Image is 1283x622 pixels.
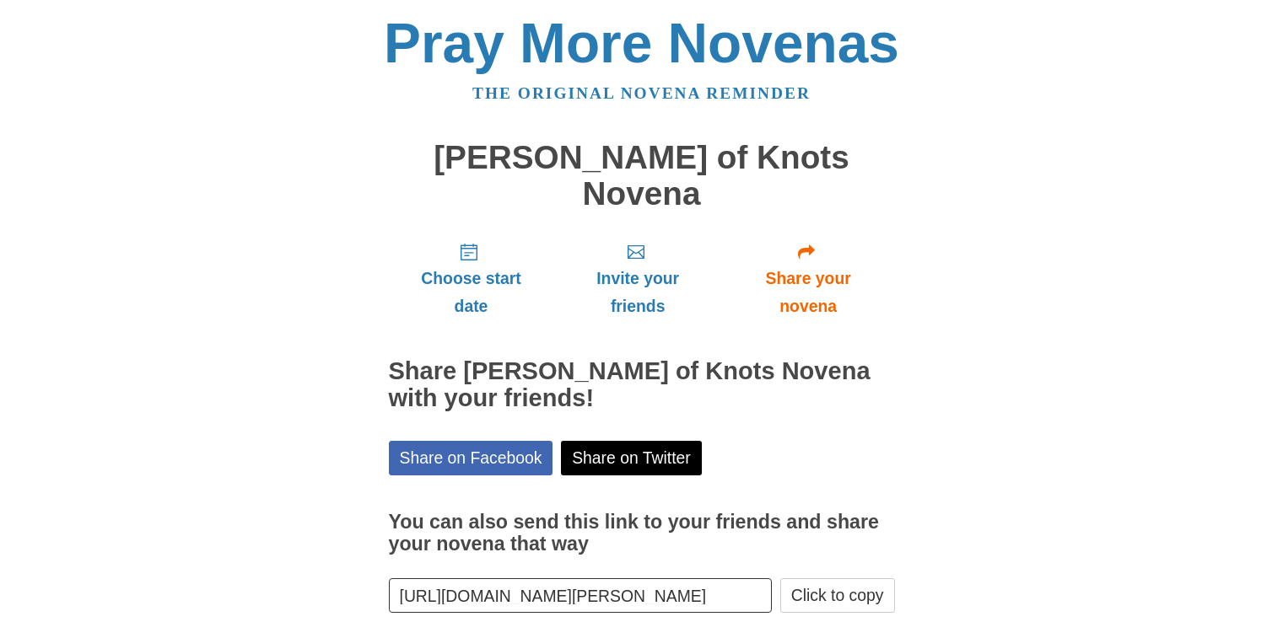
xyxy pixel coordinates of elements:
span: Choose start date [406,265,537,320]
h1: [PERSON_NAME] of Knots Novena [389,140,895,212]
h2: Share [PERSON_NAME] of Knots Novena with your friends! [389,358,895,412]
a: Choose start date [389,228,554,329]
a: Share on Facebook [389,441,553,475]
span: Share your novena [739,265,878,320]
h3: You can also send this link to your friends and share your novena that way [389,512,895,555]
button: Click to copy [780,578,895,613]
a: Pray More Novenas [384,12,899,74]
a: The original novena reminder [472,84,811,102]
a: Share on Twitter [561,441,702,475]
span: Invite your friends [570,265,704,320]
a: Invite your friends [553,228,721,329]
a: Share your novena [722,228,895,329]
